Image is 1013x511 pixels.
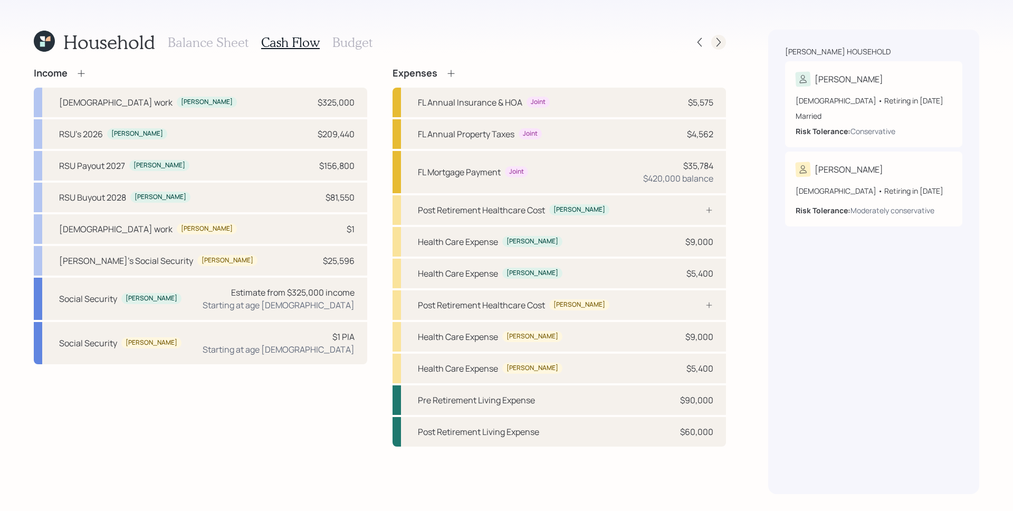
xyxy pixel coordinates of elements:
div: $209,440 [318,128,355,140]
div: $35,784 [683,159,713,172]
div: [PERSON_NAME] household [785,46,891,57]
h3: Cash Flow [261,35,320,50]
div: $420,000 balance [643,172,713,185]
div: Starting at age [DEMOGRAPHIC_DATA] [203,343,355,356]
div: $9,000 [685,235,713,248]
b: Risk Tolerance: [796,126,850,136]
div: $1 PIA [332,330,355,343]
div: $325,000 [318,96,355,109]
div: [PERSON_NAME] [815,73,883,86]
div: $5,400 [686,267,713,280]
div: [PERSON_NAME] [506,364,558,373]
div: [DEMOGRAPHIC_DATA] work [59,96,173,109]
div: Health Care Expense [418,235,498,248]
div: [DEMOGRAPHIC_DATA] • Retiring in [DATE] [796,185,952,196]
div: [PERSON_NAME] [506,332,558,341]
div: Joint [531,98,546,107]
div: [PERSON_NAME] [181,224,233,233]
div: FL Annual Property Taxes [418,128,514,140]
div: [PERSON_NAME] [126,294,177,303]
div: RSU's 2026 [59,128,103,140]
h4: Expenses [393,68,437,79]
div: Moderately conservative [850,205,934,216]
div: RSU Payout 2027 [59,159,125,172]
div: Estimate from $325,000 income [231,286,355,299]
div: $4,562 [687,128,713,140]
div: $25,596 [323,254,355,267]
div: Pre Retirement Living Expense [418,394,535,406]
div: Social Security [59,337,117,349]
div: Joint [523,129,538,138]
div: $60,000 [680,425,713,438]
div: $90,000 [680,394,713,406]
div: Health Care Expense [418,330,498,343]
div: Conservative [850,126,895,137]
div: Joint [509,167,524,176]
h3: Balance Sheet [168,35,249,50]
h4: Income [34,68,68,79]
div: [PERSON_NAME] [111,129,163,138]
div: $9,000 [685,330,713,343]
div: [PERSON_NAME] [506,269,558,278]
div: [PERSON_NAME] [815,163,883,176]
div: Health Care Expense [418,267,498,280]
div: FL Mortgage Payment [418,166,501,178]
div: $1 [347,223,355,235]
div: [PERSON_NAME] [181,98,233,107]
div: Health Care Expense [418,362,498,375]
div: [PERSON_NAME] [506,237,558,246]
div: $5,400 [686,362,713,375]
div: Starting at age [DEMOGRAPHIC_DATA] [203,299,355,311]
div: [PERSON_NAME] [553,205,605,214]
div: [DEMOGRAPHIC_DATA] work [59,223,173,235]
div: [PERSON_NAME] [133,161,185,170]
div: Social Security [59,292,117,305]
div: Post Retirement Healthcare Cost [418,204,545,216]
div: Post Retirement Living Expense [418,425,539,438]
h3: Budget [332,35,372,50]
div: $156,800 [319,159,355,172]
div: $81,550 [326,191,355,204]
div: RSU Buyout 2028 [59,191,126,204]
div: [DEMOGRAPHIC_DATA] • Retiring in [DATE] [796,95,952,106]
div: Married [796,110,952,121]
div: $5,575 [688,96,713,109]
div: [PERSON_NAME] [135,193,186,202]
b: Risk Tolerance: [796,205,850,215]
div: Post Retirement Healthcare Cost [418,299,545,311]
div: [PERSON_NAME] [202,256,253,265]
div: [PERSON_NAME] [126,338,177,347]
h1: Household [63,31,155,53]
div: FL Annual Insurance & HOA [418,96,522,109]
div: [PERSON_NAME] [553,300,605,309]
div: [PERSON_NAME]'s Social Security [59,254,193,267]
